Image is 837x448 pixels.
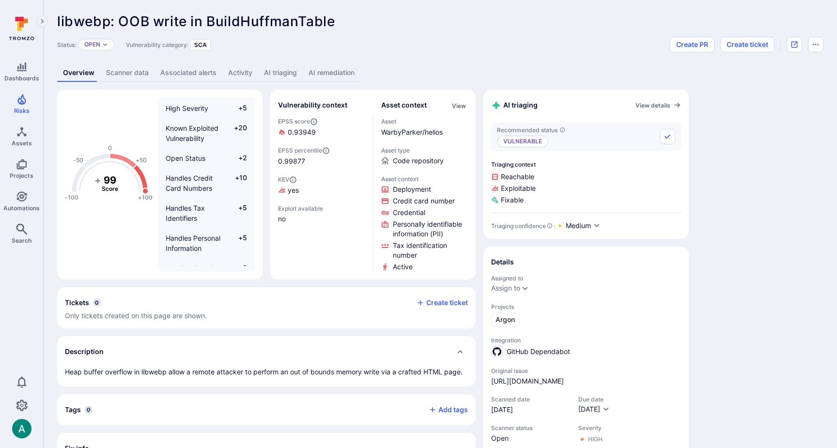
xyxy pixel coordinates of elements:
[578,405,610,415] button: [DATE]
[381,147,468,154] span: Asset type
[65,367,468,377] p: Heap buffer overflow in libwebp allow a remote attacker to perform an out of bounds memory write ...
[507,347,570,356] span: GitHub Dependabot
[491,222,555,230] div: Triaging confidence :
[57,287,476,328] section: tickets card
[94,174,101,185] tspan: +
[278,156,365,166] span: 0.99877
[450,100,468,110] div: Click to view all asset context details
[450,102,468,109] button: View
[138,194,153,201] text: +100
[381,175,468,183] span: Asset context
[14,107,30,114] span: Risks
[57,394,476,425] div: Collapse tags
[12,139,32,147] span: Assets
[421,402,468,417] button: Add tags
[57,41,76,48] span: Status:
[491,405,569,415] span: [DATE]
[166,174,213,192] span: Handles Credit Card Numbers
[10,172,33,179] span: Projects
[491,396,569,403] span: Scanned date
[229,103,247,113] span: +5
[566,221,591,231] span: Medium
[578,405,600,413] span: [DATE]
[566,221,601,231] button: Medium
[491,424,569,432] span: Scanner status
[417,298,468,307] button: Create ticket
[229,173,247,193] span: +10
[491,312,519,327] a: Argon
[136,156,147,164] text: +50
[578,396,610,415] div: Due date field
[93,299,101,307] span: 0
[491,275,681,282] span: Assigned to
[102,185,118,192] text: Score
[166,124,218,142] span: Known Exploited Vulnerability
[65,298,89,308] h2: Tickets
[4,75,39,82] span: Dashboards
[85,406,93,414] span: 0
[381,118,468,125] span: Asset
[278,176,365,184] span: KEV
[547,223,553,229] svg: AI Triaging Agent self-evaluates the confidence behind recommended status based on the depth and ...
[155,64,222,82] a: Associated alerts
[393,196,455,206] span: Click to view evidence
[36,15,48,27] button: Expand navigation menu
[381,100,427,110] h2: Asset context
[229,263,247,283] span: +2
[229,153,247,163] span: +2
[491,303,681,310] span: Projects
[104,174,116,185] tspan: 99
[222,64,258,82] a: Activity
[166,154,205,162] span: Open Status
[288,185,299,195] span: yes
[787,37,802,52] div: Open original issue
[73,156,83,164] text: -50
[393,185,431,194] span: Click to view evidence
[578,424,603,432] span: Severity
[229,123,247,143] span: +20
[491,284,520,292] button: Assign to
[12,237,31,244] span: Search
[491,100,538,110] h2: AI triaging
[57,336,476,367] div: Collapse description
[166,264,219,282] span: Handles Security Credentials
[84,41,100,48] p: Open
[65,405,81,415] h2: Tags
[166,234,220,252] span: Handles Personal Information
[278,100,347,110] h2: Vulnerability context
[670,37,714,52] button: Create PR
[808,37,823,52] button: Options menu
[491,195,681,205] span: Fixable
[393,208,425,217] span: Click to view evidence
[491,161,681,168] span: Triaging context
[57,13,335,30] span: libwebp: OOB write in BuildHuffmanTable
[100,64,155,82] a: Scanner data
[720,37,775,52] button: Create ticket
[57,64,100,82] a: Overview
[491,376,564,386] a: [URL][DOMAIN_NAME]
[12,419,31,438] div: Arjan Dehar
[491,257,514,267] h2: Details
[491,433,569,443] span: Open
[65,311,207,320] span: Only tickets created on this page are shown.
[496,315,515,324] span: Argon
[278,205,323,212] span: Exploit available
[57,64,823,82] div: Vulnerability tabs
[578,396,610,403] span: Due date
[166,104,208,112] span: High Severity
[381,128,443,136] a: WarbyParker/helios
[588,435,603,443] div: High
[278,147,365,154] span: EPSS percentile
[635,101,681,109] a: View details
[393,262,413,272] span: Click to view evidence
[190,39,211,50] div: SCA
[229,233,247,253] span: +5
[393,219,468,239] span: Click to view evidence
[166,204,205,222] span: Handles Tax Identifiers
[65,194,78,201] text: -100
[65,347,104,356] h2: Description
[491,172,681,182] span: Reachable
[12,419,31,438] img: ACg8ocLSa5mPYBaXNx3eFu_EmspyJX0laNWN7cXOFirfQ7srZveEpg=s96-c
[660,129,675,144] button: Accept recommended status
[278,214,365,224] span: no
